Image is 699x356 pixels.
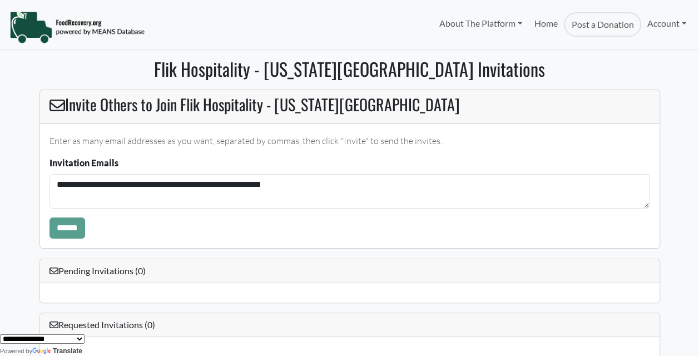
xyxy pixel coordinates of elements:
img: Google Translate [32,348,53,355]
h3: Invite Others to Join Flik Hospitality - [US_STATE][GEOGRAPHIC_DATA] [49,95,650,114]
a: Home [528,12,564,37]
h2: Flik Hospitality - [US_STATE][GEOGRAPHIC_DATA] Invitations [39,58,660,80]
a: About The Platform [433,12,528,34]
div: Requested Invitations (0) [40,313,660,337]
label: Invitation Emails [49,156,118,170]
a: Translate [32,347,82,355]
p: Enter as many email addresses as you want, separated by commas, then click "Invite" to send the i... [49,134,650,147]
img: NavigationLogo_FoodRecovery-91c16205cd0af1ed486a0f1a7774a6544ea792ac00100771e7dd3ec7c0e58e41.png [9,11,145,44]
a: Post a Donation [564,12,641,37]
a: Account [641,12,692,34]
div: Pending Invitations (0) [40,259,660,283]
